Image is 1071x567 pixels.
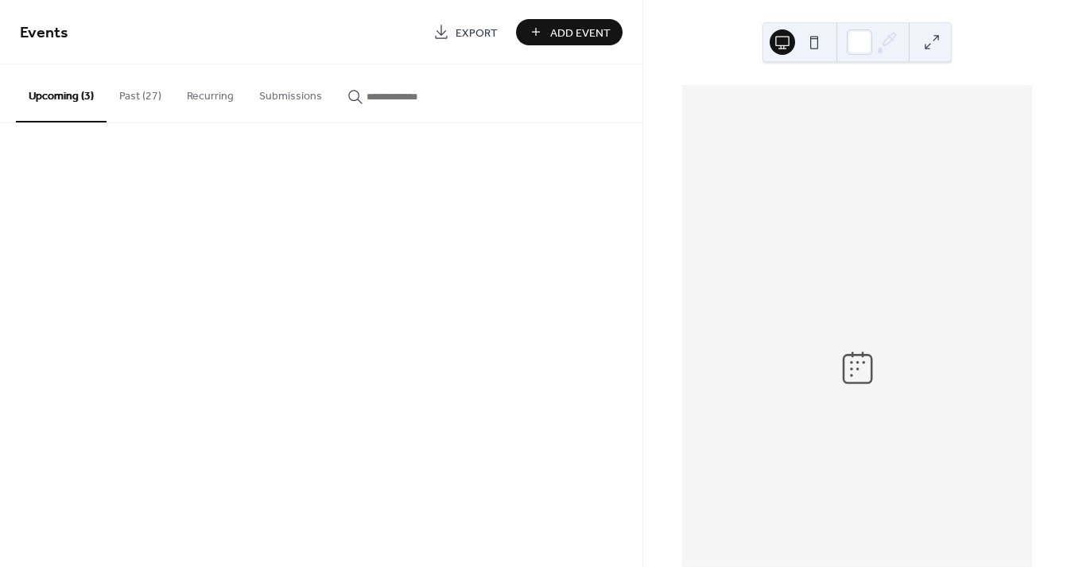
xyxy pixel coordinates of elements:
[20,17,68,49] span: Events
[16,64,107,122] button: Upcoming (3)
[456,25,498,41] span: Export
[246,64,335,121] button: Submissions
[550,25,611,41] span: Add Event
[107,64,174,121] button: Past (27)
[421,19,510,45] a: Export
[516,19,623,45] button: Add Event
[174,64,246,121] button: Recurring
